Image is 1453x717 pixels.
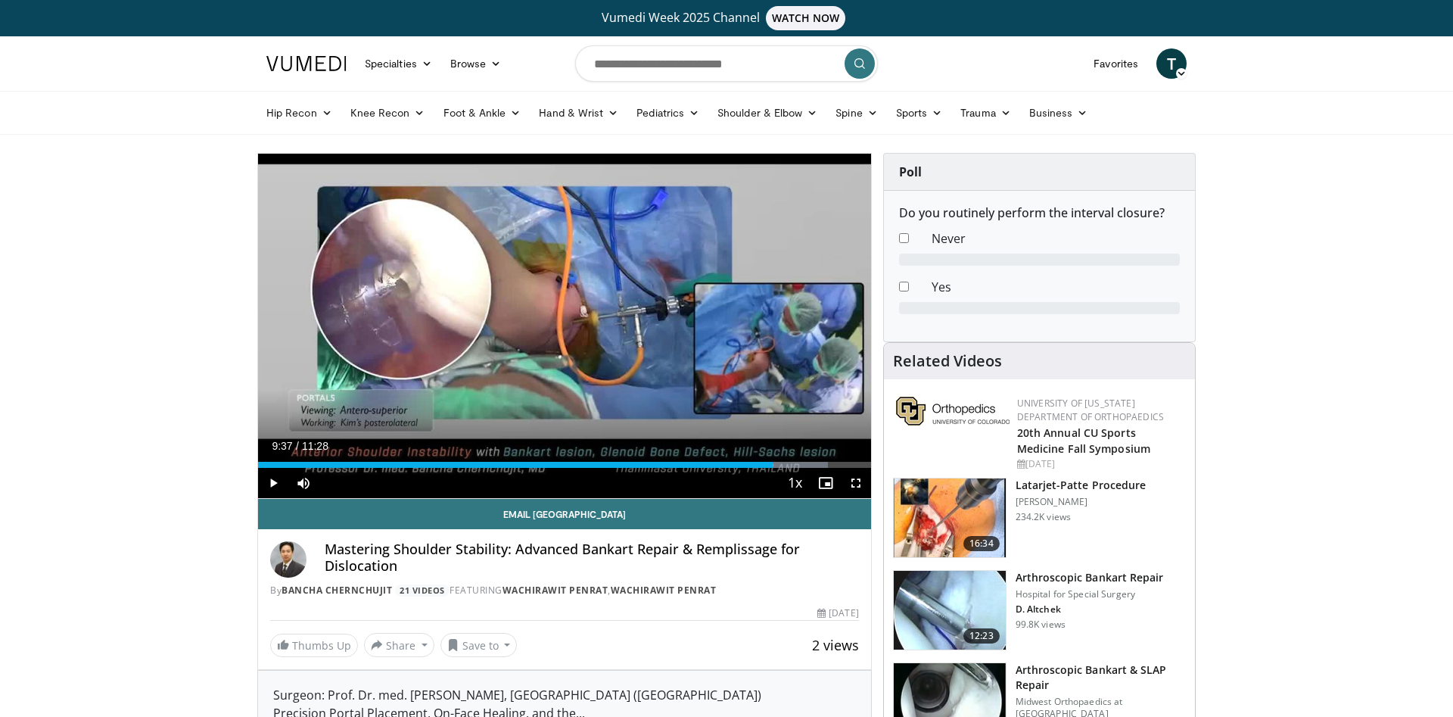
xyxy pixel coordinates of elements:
a: Trauma [951,98,1020,128]
p: D. Altchek [1016,603,1164,616]
button: Enable picture-in-picture mode [811,468,841,498]
a: Knee Recon [341,98,434,128]
a: 21 Videos [395,585,450,597]
div: By FEATURING , [270,584,859,597]
p: Hospital for Special Surgery [1016,588,1164,600]
div: [DATE] [817,606,858,620]
input: Search topics, interventions [575,45,878,82]
button: Fullscreen [841,468,871,498]
a: Email [GEOGRAPHIC_DATA] [258,499,871,529]
img: 355603a8-37da-49b6-856f-e00d7e9307d3.png.150x105_q85_autocrop_double_scale_upscale_version-0.2.png [896,397,1010,426]
a: Hand & Wrist [530,98,627,128]
a: 16:34 Latarjet-Patte Procedure [PERSON_NAME] 234.2K views [893,478,1186,558]
button: Play [258,468,288,498]
h3: Arthroscopic Bankart & SLAP Repair [1016,662,1186,693]
span: 12:23 [963,628,1000,644]
a: 12:23 Arthroscopic Bankart Repair Hospital for Special Surgery D. Altchek 99.8K views [893,570,1186,650]
p: [PERSON_NAME] [1016,496,1146,508]
h3: Arthroscopic Bankart Repair [1016,570,1164,585]
button: Save to [440,633,518,657]
a: Hip Recon [257,98,341,128]
a: Favorites [1084,48,1147,79]
img: Avatar [270,541,306,578]
a: T [1156,48,1187,79]
a: Sports [887,98,952,128]
span: 16:34 [963,536,1000,551]
p: 234.2K views [1016,511,1071,523]
img: 617583_3.png.150x105_q85_crop-smart_upscale.jpg [894,479,1006,557]
span: / [296,440,299,452]
span: 2 views [812,636,859,654]
a: Thumbs Up [270,634,358,657]
div: Progress Bar [258,462,871,468]
strong: Poll [899,164,922,180]
a: Spine [826,98,886,128]
p: 99.8K views [1016,619,1066,631]
a: Shoulder & Elbow [708,98,826,128]
span: 11:28 [302,440,328,452]
a: Business [1020,98,1097,128]
a: University of [US_STATE] Department of Orthopaedics [1017,397,1164,423]
button: Share [364,633,434,657]
h4: Related Videos [893,352,1002,370]
a: Pediatrics [627,98,708,128]
div: [DATE] [1017,457,1183,471]
span: 9:37 [272,440,292,452]
img: VuMedi Logo [266,56,347,71]
h6: Do you routinely perform the interval closure? [899,206,1180,220]
h4: Mastering Shoulder Stability: Advanced Bankart Repair & Remplissage for Dislocation [325,541,859,574]
a: Foot & Ankle [434,98,530,128]
button: Playback Rate [780,468,811,498]
h3: Latarjet-Patte Procedure [1016,478,1146,493]
span: WATCH NOW [766,6,846,30]
a: Vumedi Week 2025 ChannelWATCH NOW [269,6,1184,30]
img: 10039_3.png.150x105_q85_crop-smart_upscale.jpg [894,571,1006,650]
a: Wachirawit Penrat [611,584,717,597]
dd: Yes [920,278,1191,296]
video-js: Video Player [258,154,871,499]
button: Mute [288,468,319,498]
a: Bancha Chernchujit [282,584,392,597]
a: Specialties [356,48,441,79]
a: Browse [441,48,511,79]
dd: Never [920,229,1191,248]
a: Wachirawit Penrat [502,584,608,597]
a: 20th Annual CU Sports Medicine Fall Symposium [1017,426,1150,456]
